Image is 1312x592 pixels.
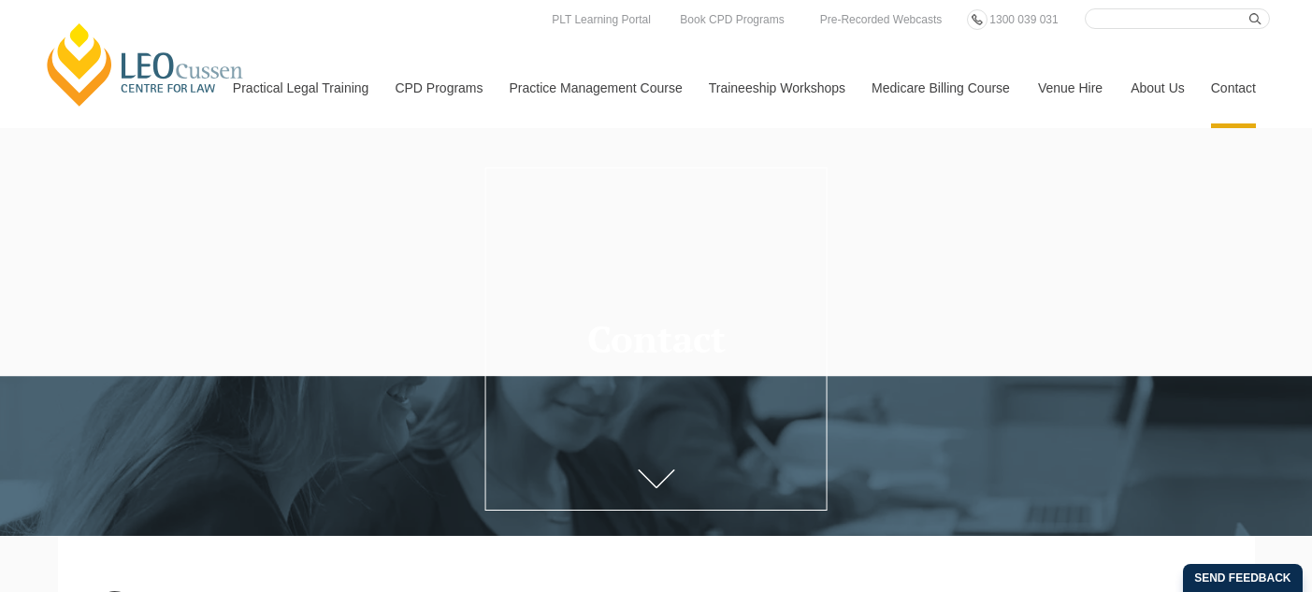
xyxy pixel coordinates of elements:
span: 1300 039 031 [989,13,1058,26]
a: Traineeship Workshops [695,48,858,128]
a: Contact [1197,48,1270,128]
a: Practical Legal Training [219,48,382,128]
a: Practice Management Course [496,48,695,128]
a: CPD Programs [381,48,495,128]
a: [PERSON_NAME] Centre for Law [42,21,249,108]
a: 1300 039 031 [985,9,1062,30]
iframe: LiveChat chat widget [1187,467,1265,545]
a: PLT Learning Portal [547,9,656,30]
a: Medicare Billing Course [858,48,1024,128]
a: Pre-Recorded Webcasts [815,9,947,30]
h1: Contact [498,318,814,359]
a: Book CPD Programs [675,9,788,30]
a: About Us [1117,48,1197,128]
a: Venue Hire [1024,48,1117,128]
